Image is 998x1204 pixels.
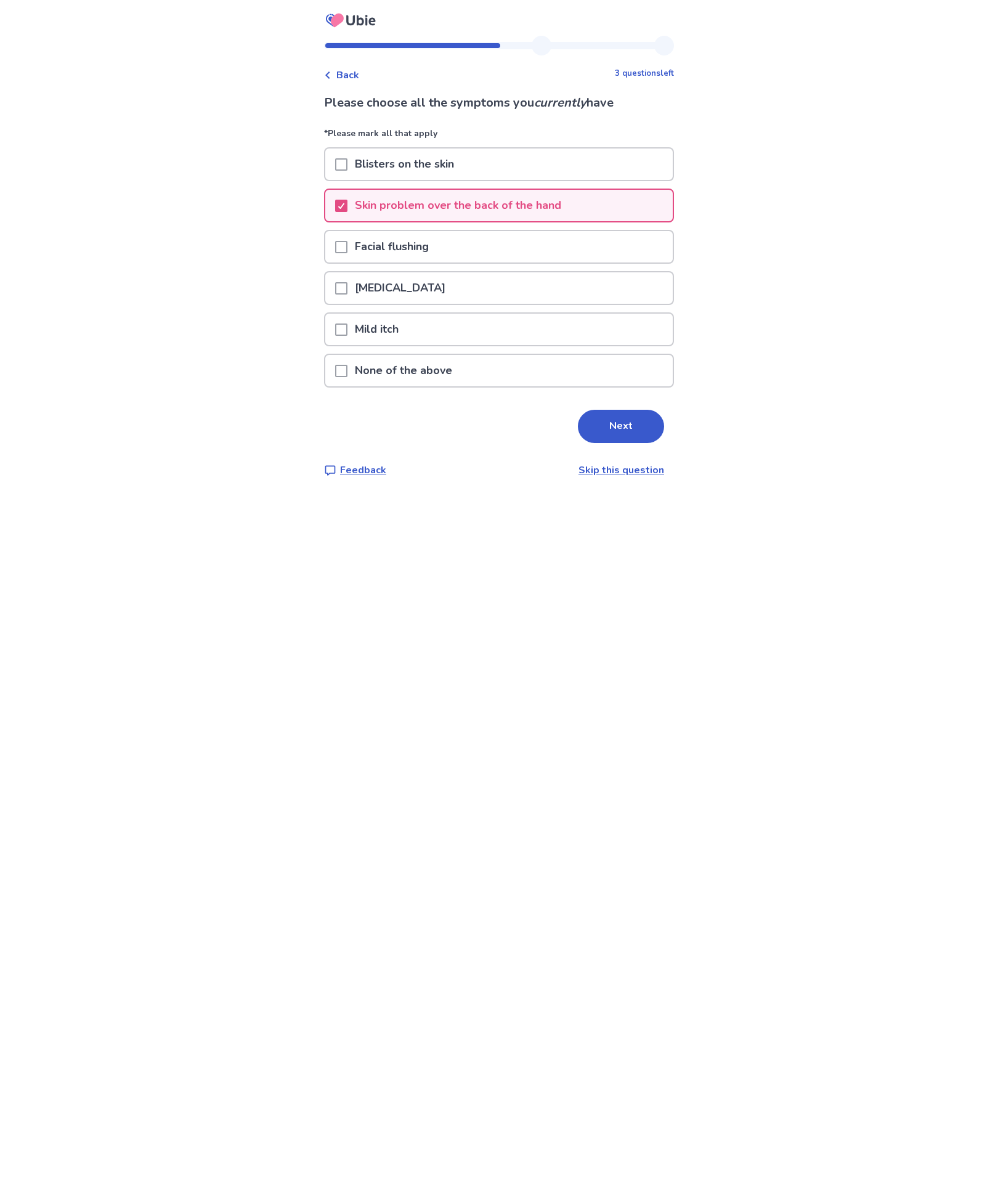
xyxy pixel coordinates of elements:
a: Skip this question [578,463,664,477]
p: Feedback [340,463,386,478]
p: Skin problem over the back of the hand [347,190,569,221]
p: Blisters on the skin [347,148,461,180]
p: [MEDICAL_DATA] [347,272,453,304]
a: Feedback [324,463,386,478]
button: Next [578,410,664,443]
p: *Please mark all that apply [324,127,674,147]
p: Mild itch [347,314,406,345]
p: Facial flushing [347,231,436,262]
i: currently [534,94,586,111]
p: 3 questions left [615,68,674,80]
p: None of the above [347,355,460,386]
span: Back [336,68,359,83]
p: Please choose all the symptoms you have [324,94,674,112]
